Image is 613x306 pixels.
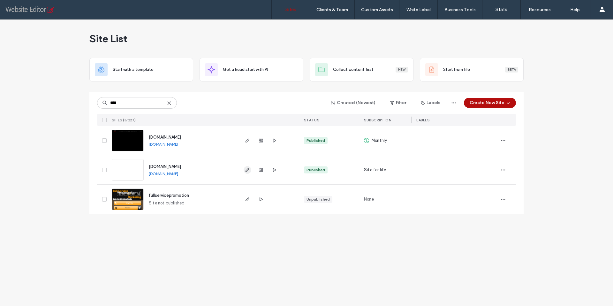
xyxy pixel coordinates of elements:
label: Custom Assets [361,7,393,12]
label: White Label [406,7,431,12]
label: Business Tools [444,7,476,12]
label: Stats [496,7,507,12]
label: Sites [285,7,296,12]
span: Monthly [372,137,387,144]
label: Clients & Team [316,7,348,12]
label: Resources [529,7,551,12]
div: New [396,67,408,73]
span: SUBSCRIPTION [364,118,391,122]
span: Get a head start with AI [223,66,268,73]
div: Published [306,167,325,173]
div: Collect content firstNew [310,58,413,81]
div: Get a head start with AI [200,58,303,81]
span: Collect content first [333,66,374,73]
span: SITES (3/227) [112,118,136,122]
div: Unpublished [306,196,330,202]
div: Start with a template [89,58,193,81]
div: Start from fileBeta [420,58,524,81]
span: Site List [89,32,127,45]
span: Site not published [149,200,185,206]
a: [DOMAIN_NAME] [149,142,178,147]
span: Start with a template [113,66,154,73]
label: Help [570,7,580,12]
button: Filter [384,98,412,108]
a: [DOMAIN_NAME] [149,164,181,169]
div: Published [306,138,325,143]
button: Create New Site [464,98,516,108]
button: Labels [415,98,446,108]
span: Help [15,4,28,10]
button: Created (Newest) [325,98,381,108]
span: None [364,196,374,203]
div: Beta [505,67,518,73]
a: [DOMAIN_NAME] [149,171,178,176]
span: Start from file [443,66,470,73]
a: fullservicepromotion [149,193,189,198]
span: Site for life [364,167,386,173]
span: LABELS [416,118,429,122]
span: STATUS [304,118,319,122]
a: [DOMAIN_NAME] [149,135,181,140]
